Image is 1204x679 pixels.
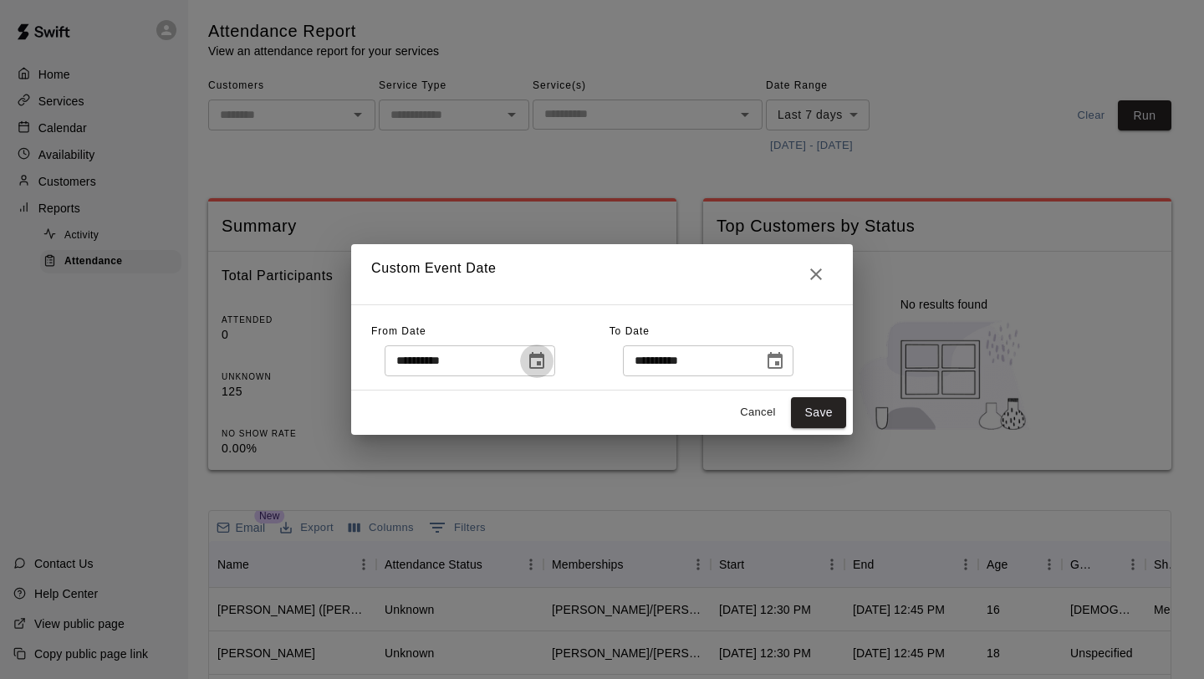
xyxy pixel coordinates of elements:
span: To Date [610,325,650,337]
button: Close [799,258,833,291]
button: Choose date, selected date is Aug 4, 2025 [520,345,554,378]
span: From Date [371,325,426,337]
h2: Custom Event Date [351,244,853,304]
button: Save [791,397,846,428]
button: Cancel [731,400,784,426]
button: Choose date, selected date is Aug 11, 2025 [758,345,792,378]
